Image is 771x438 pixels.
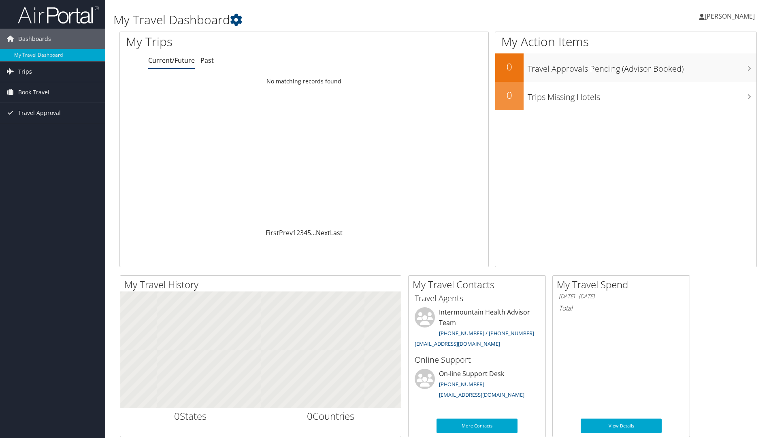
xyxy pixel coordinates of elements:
a: 5 [307,228,311,237]
li: On-line Support Desk [411,369,543,402]
a: First [266,228,279,237]
a: 3 [300,228,304,237]
h2: My Travel Spend [557,278,690,291]
a: [PERSON_NAME] [699,4,763,28]
h6: [DATE] - [DATE] [559,293,684,300]
span: Trips [18,62,32,82]
h2: Countries [267,409,395,423]
span: 0 [174,409,180,423]
a: More Contacts [437,419,518,433]
a: [EMAIL_ADDRESS][DOMAIN_NAME] [415,340,500,347]
h1: My Travel Dashboard [113,11,546,28]
a: [PHONE_NUMBER] [439,381,484,388]
h2: My Travel Contacts [413,278,545,291]
h2: States [126,409,255,423]
a: View Details [581,419,662,433]
span: … [311,228,316,237]
h1: My Action Items [495,33,756,50]
h2: My Travel History [124,278,401,291]
h3: Travel Approvals Pending (Advisor Booked) [528,59,756,74]
a: [EMAIL_ADDRESS][DOMAIN_NAME] [439,391,524,398]
li: Intermountain Health Advisor Team [411,307,543,351]
a: Past [200,56,214,65]
h3: Travel Agents [415,293,539,304]
a: 0Trips Missing Hotels [495,82,756,110]
span: [PERSON_NAME] [705,12,755,21]
h6: Total [559,304,684,313]
a: Next [316,228,330,237]
a: Current/Future [148,56,195,65]
a: [PHONE_NUMBER] / [PHONE_NUMBER] [439,330,534,337]
span: Dashboards [18,29,51,49]
a: 4 [304,228,307,237]
span: Travel Approval [18,103,61,123]
span: Book Travel [18,82,49,102]
h1: My Trips [126,33,329,50]
h2: 0 [495,60,524,74]
h3: Trips Missing Hotels [528,87,756,103]
a: 0Travel Approvals Pending (Advisor Booked) [495,53,756,82]
span: 0 [307,409,313,423]
h2: 0 [495,88,524,102]
a: 1 [293,228,296,237]
img: airportal-logo.png [18,5,99,24]
td: No matching records found [120,74,488,89]
a: Last [330,228,343,237]
a: 2 [296,228,300,237]
a: Prev [279,228,293,237]
h3: Online Support [415,354,539,366]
